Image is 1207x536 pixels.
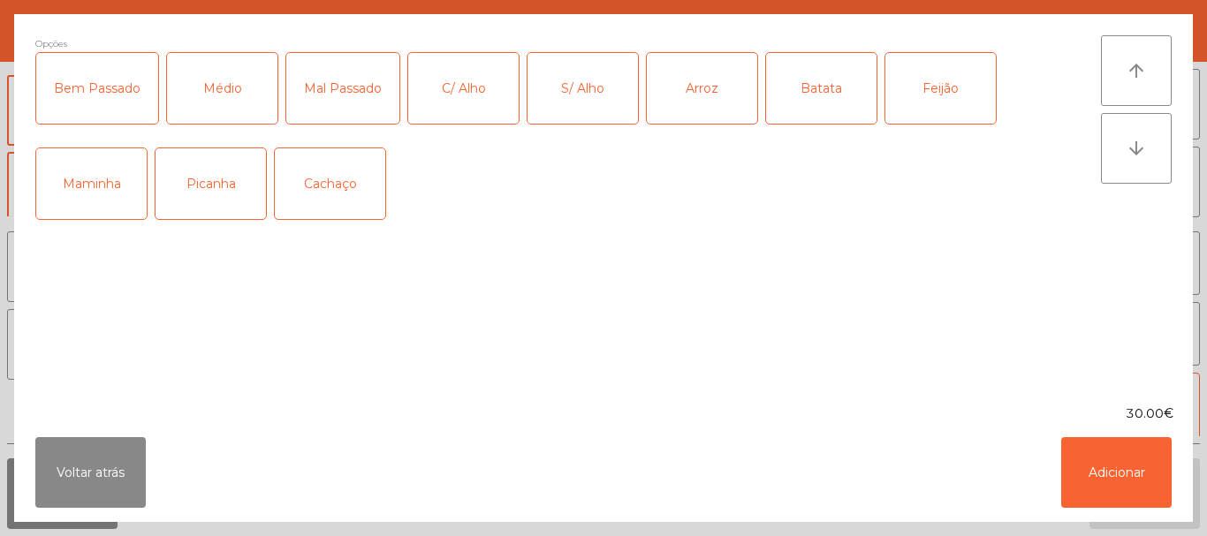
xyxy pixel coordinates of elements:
div: S/ Alho [528,53,638,124]
div: 30.00€ [14,404,1193,423]
button: Voltar atrás [35,437,146,508]
div: Feijão [885,53,996,124]
div: Batata [766,53,877,124]
button: Adicionar [1061,437,1172,508]
i: arrow_downward [1126,138,1147,159]
div: Cachaço [275,148,385,219]
i: arrow_upward [1126,60,1147,81]
button: arrow_upward [1101,35,1172,106]
div: Picanha [156,148,266,219]
div: Maminha [36,148,147,219]
button: arrow_downward [1101,113,1172,184]
div: C/ Alho [408,53,519,124]
div: Bem Passado [36,53,158,124]
span: Opções [35,35,67,52]
div: Mal Passado [286,53,399,124]
div: Arroz [647,53,757,124]
div: Médio [167,53,277,124]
